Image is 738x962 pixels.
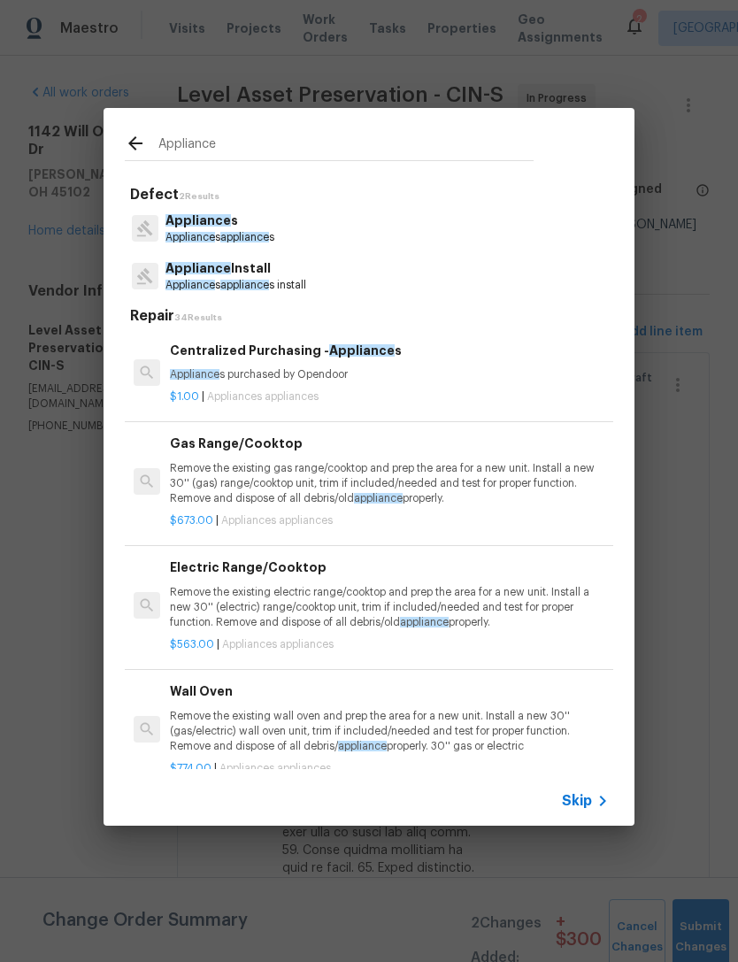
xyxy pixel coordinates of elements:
[170,761,609,776] p: |
[170,681,609,701] h6: Wall Oven
[562,792,592,810] span: Skip
[170,515,213,526] span: $673.00
[170,391,199,402] span: $1.00
[130,307,613,326] h5: Repair
[130,186,613,204] h5: Defect
[221,515,333,526] span: Appliances appliances
[222,639,334,650] span: Appliances appliances
[165,212,274,230] p: s
[400,617,449,627] span: appliance
[158,133,534,159] input: Search issues or repairs
[329,344,395,357] span: Appliance
[354,493,403,504] span: appliance
[170,513,609,528] p: |
[219,763,331,773] span: Appliances appliances
[170,763,211,773] span: $774.00
[165,280,215,290] span: Appliance
[170,585,609,630] p: Remove the existing electric range/cooktop and prep the area for a new unit. Install a new 30'' (...
[338,741,387,751] span: appliance
[170,367,609,382] p: s purchased by Opendoor
[170,639,214,650] span: $563.00
[220,232,269,242] span: appliance
[165,230,274,245] p: s s
[174,313,222,322] span: 34 Results
[207,391,319,402] span: Appliances appliances
[165,262,231,274] span: Appliance
[220,280,269,290] span: appliance
[170,461,609,506] p: Remove the existing gas range/cooktop and prep the area for a new unit. Install a new 30'' (gas) ...
[165,214,231,227] span: Appliance
[170,434,609,453] h6: Gas Range/Cooktop
[165,259,306,278] p: Install
[170,637,609,652] p: |
[170,389,609,404] p: |
[165,278,306,293] p: s s install
[170,341,609,360] h6: Centralized Purchasing - s
[179,192,219,201] span: 2 Results
[170,369,219,380] span: Appliance
[170,709,609,754] p: Remove the existing wall oven and prep the area for a new unit. Install a new 30'' (gas/electric)...
[170,558,609,577] h6: Electric Range/Cooktop
[165,232,215,242] span: Appliance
